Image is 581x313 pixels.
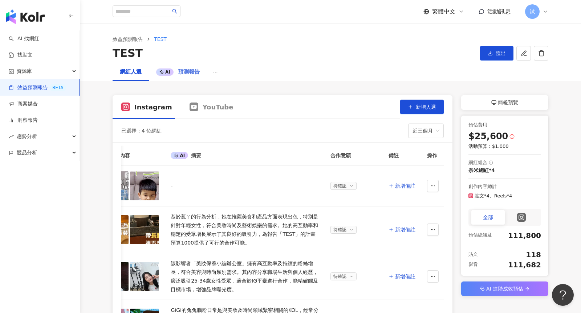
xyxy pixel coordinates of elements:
span: ellipsis [213,70,218,75]
div: 合作意願 [330,151,377,159]
span: TEST [154,36,167,42]
div: 111,682 [479,260,541,270]
button: 匯出 [480,46,513,60]
img: logo [6,9,45,24]
span: 摘要 [191,151,201,159]
div: 全部 [471,210,505,225]
div: AI [156,68,174,76]
div: AI [171,152,188,159]
div: 新增備註 [389,181,415,190]
div: 影音 [468,261,478,268]
div: TEST [113,46,474,60]
span: rise [9,134,14,139]
span: 簡報預覽 [498,98,518,107]
span: 繁體中文 [432,8,455,16]
span: 趨勢分析 [17,128,37,145]
a: 效益預測報告 [111,35,145,43]
button: ellipsis [207,63,224,81]
a: 商案媒合 [9,100,38,108]
span: 試 [530,8,535,16]
a: 效益預測報告BETA [9,84,66,91]
iframe: Help Scout Beacon - Open [552,284,574,306]
div: 118 [479,250,541,260]
span: 活動訊息 [487,8,511,15]
div: 操作 [427,151,444,159]
button: 新增人選 [400,100,444,114]
span: 資源庫 [17,63,32,79]
span: 待確認 [333,273,346,280]
div: 備註 [389,151,415,159]
div: 預估總觸及 [468,231,492,239]
span: 待確認 [333,182,346,189]
div: - [171,181,319,190]
span: 新增人選 [416,104,436,110]
span: YouTube [203,103,233,112]
span: $25,600 [468,130,508,143]
div: 活動預算： $1,000 [468,143,541,150]
div: 基於蔥ㄚ的行為分析，她在推薦美食和產品方面表現出色，特別是針對年輕女性，符合美妝時尚及藝術娛樂的需求。她的高互動率和穩定的受眾增長展示了其良好的吸引力，為報告「TEST」的計畫預算1000提供了... [171,212,319,247]
div: 預估費用 [468,121,541,129]
span: 預測報告 [178,68,200,75]
a: searchAI 找網紅 [9,35,39,42]
div: 創作內容總計 [468,183,541,191]
div: 該影響者「美妝保養小編辦公室」擁有高互動率及持續的粉絲增長，符合美容與時尚類別需求。其內容分享職場生活與個人經歷，廣泛吸引25-34歲女性受眾，適合於IG平臺進行合作，能精確觸及目標市場，增強品... [171,259,319,294]
span: 競品分析 [17,145,37,161]
div: 新增備註 [389,272,415,281]
a: 找貼文 [9,51,33,59]
div: 111,800 [493,230,541,241]
span: 待確認 [333,226,346,233]
div: 貼文 [468,251,478,258]
div: 貼文*4、Reels*4 [475,192,512,200]
span: search [172,9,177,14]
div: 奈米網紅*4 [468,167,541,174]
a: 洞察報告 [9,117,38,124]
div: 網紅人選 [120,68,142,76]
div: 新增備註 [389,225,415,234]
span: 已選擇：4 位網紅 [121,128,162,134]
span: Instagram [134,103,172,112]
span: AI 進階成效預估 [486,284,523,293]
span: 匯出 [496,50,506,56]
span: 近三個月 [413,124,439,138]
div: 網紅組合 [468,159,487,167]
